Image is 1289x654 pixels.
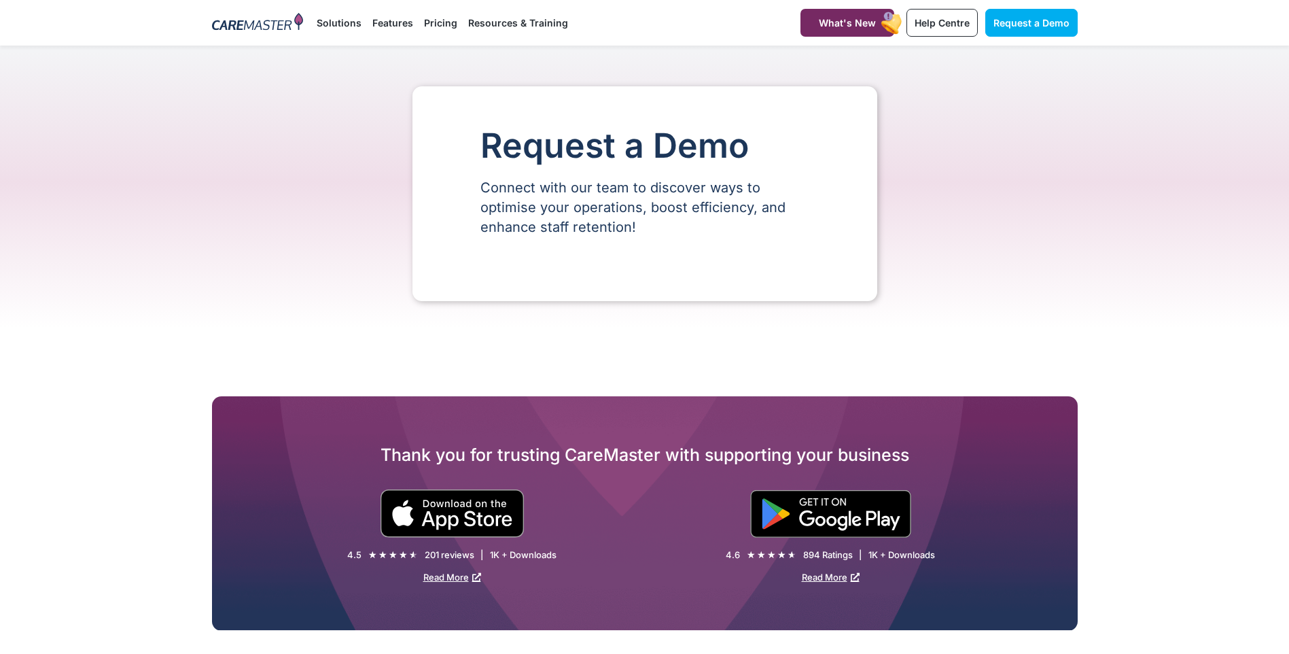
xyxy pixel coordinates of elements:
[906,9,978,37] a: Help Centre
[915,17,970,29] span: Help Centre
[368,548,418,562] div: 4.5/5
[347,549,361,561] div: 4.5
[747,548,796,562] div: 4.6/5
[380,489,525,538] img: small black download on the apple app store button.
[480,178,809,237] p: Connect with our team to discover ways to optimise your operations, boost efficiency, and enhance...
[993,17,1070,29] span: Request a Demo
[757,548,766,562] i: ★
[409,548,418,562] i: ★
[423,572,481,583] a: Read More
[777,548,786,562] i: ★
[726,549,740,561] div: 4.6
[212,13,304,33] img: CareMaster Logo
[802,572,860,583] a: Read More
[480,127,809,165] h1: Request a Demo
[378,548,387,562] i: ★
[212,444,1078,466] h2: Thank you for trusting CareMaster with supporting your business
[803,549,935,561] div: 894 Ratings | 1K + Downloads
[788,548,796,562] i: ★
[425,549,557,561] div: 201 reviews | 1K + Downloads
[747,548,756,562] i: ★
[389,548,398,562] i: ★
[800,9,894,37] a: What's New
[399,548,408,562] i: ★
[368,548,377,562] i: ★
[750,490,911,538] img: "Get is on" Black Google play button.
[819,17,876,29] span: What's New
[985,9,1078,37] a: Request a Demo
[767,548,776,562] i: ★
